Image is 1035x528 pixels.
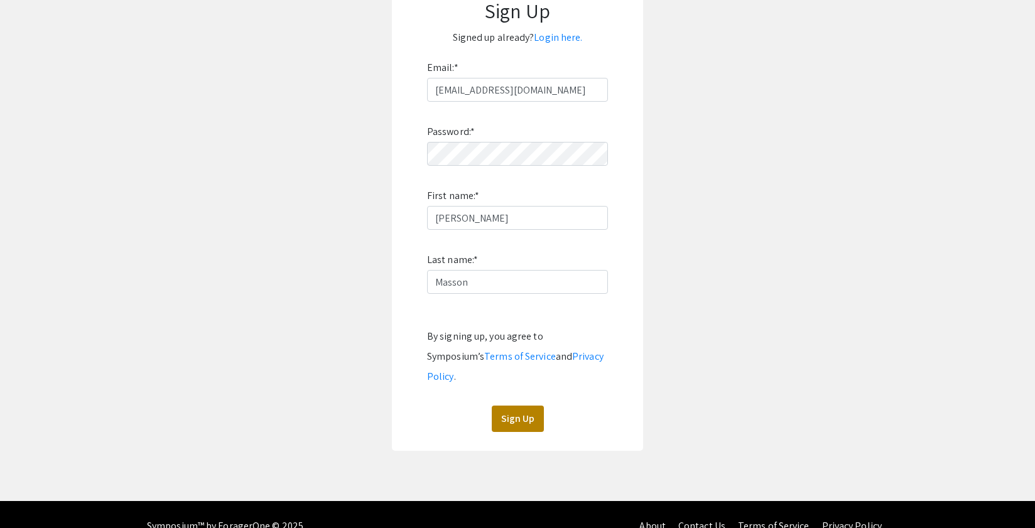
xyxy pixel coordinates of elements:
[427,122,475,142] label: Password:
[492,406,544,432] button: Sign Up
[427,350,604,383] a: Privacy Policy
[427,326,608,387] div: By signing up, you agree to Symposium’s and .
[427,58,458,78] label: Email:
[427,186,479,206] label: First name:
[484,350,556,363] a: Terms of Service
[404,28,631,48] p: Signed up already?
[9,471,53,519] iframe: Chat
[427,250,478,270] label: Last name:
[534,31,582,44] a: Login here.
